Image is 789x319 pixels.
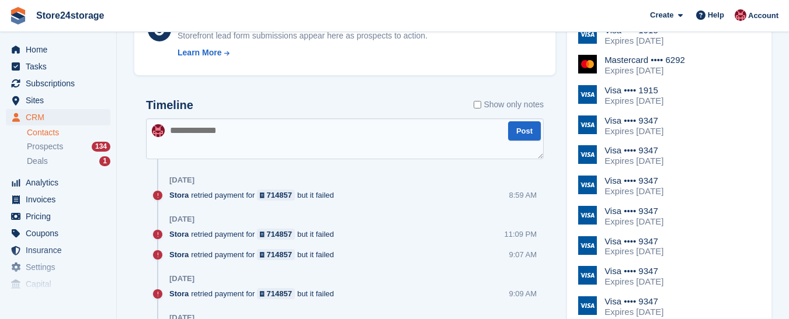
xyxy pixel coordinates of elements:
img: Visa Logo [578,85,597,104]
span: Settings [26,259,96,275]
div: Expires [DATE] [604,186,663,197]
a: menu [6,75,110,92]
label: Show only notes [474,99,544,111]
a: menu [6,191,110,208]
div: Storefront lead form submissions appear here as prospects to action. [178,30,427,42]
div: Visa •••• 9347 [604,296,663,307]
div: Visa •••• 9347 [604,115,663,126]
a: Store24storage [32,6,109,25]
span: Sites [26,92,96,108]
div: 714857 [267,190,292,201]
img: Visa Logo [578,25,597,44]
div: 714857 [267,288,292,299]
img: Visa Logo [578,266,597,285]
a: menu [6,225,110,241]
div: Visa •••• 9347 [604,145,663,156]
div: Expires [DATE] [604,65,685,76]
a: menu [6,174,110,191]
img: Visa Logo [578,176,597,194]
span: Stora [169,229,189,240]
span: Stora [169,249,189,260]
div: Visa •••• 9347 [604,176,663,186]
span: Insurance [26,242,96,258]
a: menu [6,58,110,75]
div: 9:09 AM [509,288,537,299]
div: Expires [DATE] [604,216,663,227]
div: 134 [92,142,110,152]
a: Learn More [178,47,427,59]
span: Analytics [26,174,96,191]
div: Mastercard •••• 6292 [604,55,685,65]
a: menu [6,259,110,275]
div: retried payment for but it failed [169,190,340,201]
span: Tasks [26,58,96,75]
div: 714857 [267,229,292,240]
span: CRM [26,109,96,125]
span: Invoices [26,191,96,208]
span: Coupons [26,225,96,241]
a: Deals 1 [27,155,110,167]
a: Contacts [27,127,110,138]
div: 8:59 AM [509,190,537,201]
div: Visa •••• 9347 [604,266,663,276]
div: Visa •••• 9347 [604,236,663,247]
span: Help [708,9,724,21]
a: 714857 [257,229,295,240]
div: 714857 [267,249,292,260]
img: Visa Logo [578,296,597,315]
div: Expires [DATE] [604,156,663,166]
img: Visa Logo [578,206,597,225]
span: Create [650,9,673,21]
span: Prospects [27,141,63,152]
div: Expires [DATE] [604,36,663,46]
img: Mastercard Logo [578,55,597,73]
span: Account [748,10,778,22]
a: menu [6,41,110,58]
img: stora-icon-8386f47178a22dfd0bd8f6a31ec36ba5ce8667c1dd55bd0f319d3a0aa187defe.svg [9,7,27,24]
span: Stora [169,190,189,201]
div: Expires [DATE] [604,96,663,106]
img: Visa Logo [578,115,597,134]
div: Visa •••• 1915 [604,85,663,96]
a: menu [6,242,110,258]
input: Show only notes [474,99,481,111]
div: retried payment for but it failed [169,288,340,299]
span: Deals [27,156,48,167]
span: Stora [169,288,189,299]
div: [DATE] [169,215,194,224]
img: Visa Logo [578,145,597,164]
div: 11:09 PM [504,229,537,240]
div: 9:07 AM [509,249,537,260]
span: Subscriptions [26,75,96,92]
div: Expires [DATE] [604,246,663,257]
div: Learn More [178,47,221,59]
img: Mandy Huges [735,9,746,21]
h2: Timeline [146,99,193,112]
div: Expires [DATE] [604,276,663,287]
div: retried payment for but it failed [169,249,340,260]
span: Capital [26,276,96,292]
a: 714857 [257,249,295,260]
a: menu [6,109,110,125]
button: Post [508,121,541,141]
span: Pricing [26,208,96,225]
div: 1 [99,156,110,166]
a: menu [6,276,110,292]
div: [DATE] [169,274,194,283]
img: Visa Logo [578,236,597,255]
span: Home [26,41,96,58]
a: 714857 [257,288,295,299]
a: menu [6,208,110,225]
div: Expires [DATE] [604,307,663,317]
img: Mandy Huges [152,124,165,137]
a: menu [6,92,110,108]
div: Visa •••• 9347 [604,206,663,216]
a: Prospects 134 [27,141,110,153]
a: 714857 [257,190,295,201]
div: Expires [DATE] [604,126,663,136]
div: [DATE] [169,176,194,185]
div: retried payment for but it failed [169,229,340,240]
